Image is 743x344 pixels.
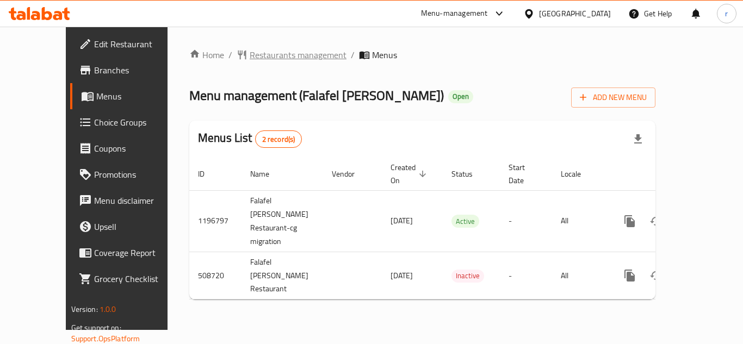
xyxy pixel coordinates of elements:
a: Coupons [70,135,190,161]
div: Menu-management [421,7,488,20]
span: [DATE] [391,214,413,228]
button: more [617,208,643,234]
span: r [725,8,728,20]
td: Falafel [PERSON_NAME] Restaurant [242,252,323,299]
td: All [552,190,608,252]
span: Promotions [94,168,181,181]
span: Grocery Checklist [94,272,181,285]
span: Version: [71,302,98,316]
span: [DATE] [391,268,413,283]
a: Menu disclaimer [70,187,190,214]
nav: breadcrumb [189,48,655,61]
span: Active [451,215,479,228]
th: Actions [608,158,730,191]
a: Restaurants management [237,48,346,61]
td: 1196797 [189,190,242,252]
a: Grocery Checklist [70,266,190,292]
div: [GEOGRAPHIC_DATA] [539,8,611,20]
span: Vendor [332,167,369,180]
span: ID [198,167,219,180]
li: / [351,48,355,61]
span: Inactive [451,270,484,282]
span: Menus [96,90,181,103]
span: Status [451,167,487,180]
span: Open [448,92,473,101]
span: Menu disclaimer [94,194,181,207]
span: Restaurants management [250,48,346,61]
table: enhanced table [189,158,730,300]
li: / [228,48,232,61]
button: Change Status [643,208,669,234]
span: Branches [94,64,181,77]
a: Upsell [70,214,190,240]
td: All [552,252,608,299]
span: Menu management ( Falafel [PERSON_NAME] ) [189,83,444,108]
span: Locale [561,167,595,180]
a: Edit Restaurant [70,31,190,57]
div: Total records count [255,130,302,148]
a: Branches [70,57,190,83]
div: Open [448,90,473,103]
span: Add New Menu [580,91,647,104]
h2: Menus List [198,130,302,148]
span: Upsell [94,220,181,233]
span: 1.0.0 [100,302,116,316]
div: Export file [625,126,651,152]
td: Falafel [PERSON_NAME] Restaurant-cg migration [242,190,323,252]
span: Choice Groups [94,116,181,129]
td: - [500,252,552,299]
a: Choice Groups [70,109,190,135]
td: 508720 [189,252,242,299]
a: Promotions [70,161,190,187]
button: Add New Menu [571,87,655,108]
span: Coverage Report [94,246,181,259]
span: Name [250,167,283,180]
span: Start Date [509,161,539,187]
span: Created On [391,161,430,187]
a: Menus [70,83,190,109]
a: Home [189,48,224,61]
td: - [500,190,552,252]
div: Inactive [451,270,484,283]
span: 2 record(s) [256,134,302,145]
span: Edit Restaurant [94,37,181,51]
a: Coverage Report [70,240,190,266]
span: Menus [372,48,397,61]
span: Coupons [94,142,181,155]
button: more [617,262,643,289]
span: Get support on: [71,321,121,335]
